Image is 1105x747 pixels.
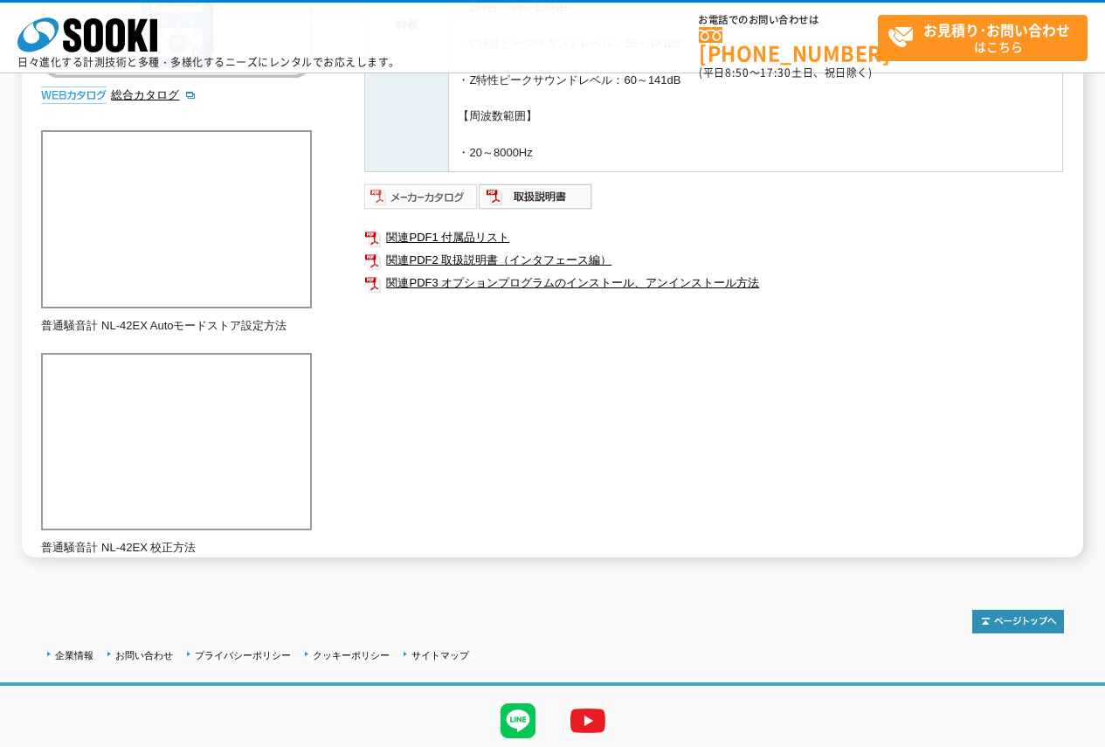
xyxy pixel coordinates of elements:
span: お電話でのお問い合わせは [699,15,878,25]
a: 関連PDF1 付属品リスト [364,226,1063,249]
a: 総合カタログ [111,88,197,101]
span: 8:50 [725,65,749,80]
p: 普通騒音計 NL-42EX 校正方法 [41,539,312,557]
a: 企業情報 [55,650,93,661]
a: [PHONE_NUMBER] [699,27,878,63]
img: 取扱説明書 [479,183,593,211]
strong: お見積り･お問い合わせ [923,19,1070,40]
a: お問い合わせ [115,650,173,661]
a: サイトマップ [411,650,469,661]
a: クッキーポリシー [313,650,390,661]
a: 関連PDF2 取扱説明書（インタフェース編） [364,249,1063,272]
img: webカタログ [41,86,107,104]
a: お見積り･お問い合わせはこちら [878,15,1088,61]
img: トップページへ [972,610,1064,633]
a: 取扱説明書 [479,194,593,207]
p: 普通騒音計 NL-42EX Autoモードストア設定方法 [41,317,312,335]
a: プライバシーポリシー [195,650,291,661]
span: 17:30 [760,65,791,80]
span: (平日 ～ 土日、祝日除く) [699,65,872,80]
a: メーカーカタログ [364,194,479,207]
a: 関連PDF3 オプションプログラムのインストール、アンインストール方法 [364,272,1063,294]
p: 日々進化する計測技術と多種・多様化するニーズにレンタルでお応えします。 [17,57,400,67]
span: はこちら [887,16,1087,59]
img: メーカーカタログ [364,183,479,211]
